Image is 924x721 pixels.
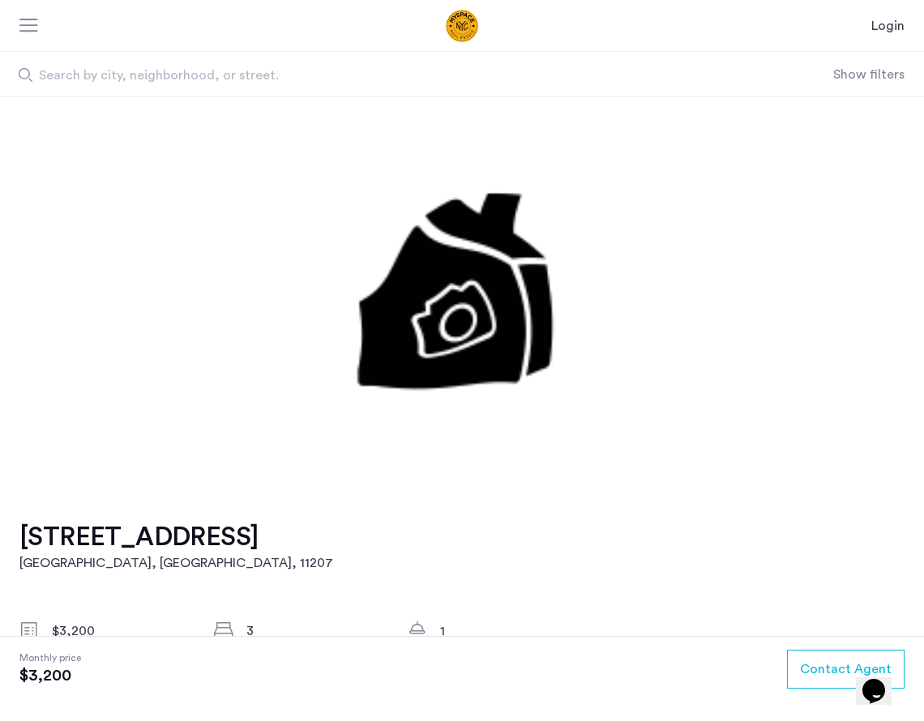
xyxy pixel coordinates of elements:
a: [STREET_ADDRESS][GEOGRAPHIC_DATA], [GEOGRAPHIC_DATA], 11207 [19,521,333,573]
div: 3 [246,621,383,641]
button: Show or hide filters [833,65,905,84]
h2: [GEOGRAPHIC_DATA], [GEOGRAPHIC_DATA] , 11207 [19,553,333,573]
span: Monthly price [19,650,81,666]
span: Contact Agent [800,659,892,679]
div: 1 [440,621,576,641]
span: $3,200 [19,666,81,685]
span: Search by city, neighborhood, or street. [39,66,705,85]
button: button [787,650,905,689]
iframe: chat widget [856,656,908,705]
a: Cazamio Logo [383,10,541,42]
img: logo [383,10,541,42]
img: 1.gif [166,97,758,482]
div: $3,200 [52,621,188,641]
a: Login [871,16,905,36]
h1: [STREET_ADDRESS] [19,521,333,553]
